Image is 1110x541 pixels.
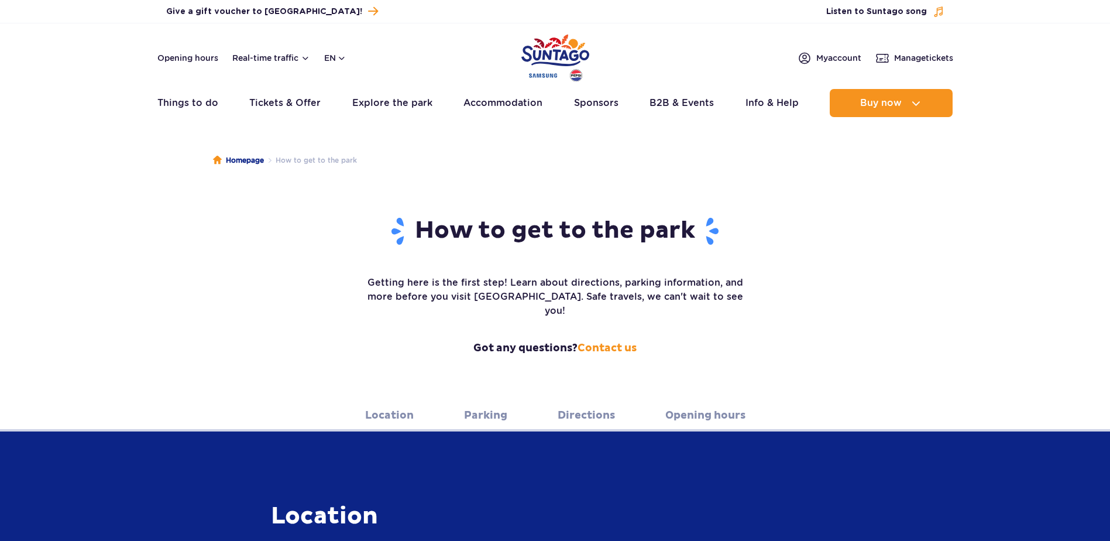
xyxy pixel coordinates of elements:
a: Opening hours [157,52,218,64]
strong: Got any questions? [365,341,745,355]
a: Location [365,399,414,432]
span: Listen to Suntago song [826,6,927,18]
a: Opening hours [665,399,745,432]
span: Give a gift voucher to [GEOGRAPHIC_DATA]! [166,6,362,18]
a: Info & Help [745,89,799,117]
a: B2B & Events [649,89,714,117]
span: My account [816,52,861,64]
button: Listen to Suntago song [826,6,944,18]
a: Give a gift voucher to [GEOGRAPHIC_DATA]! [166,4,378,19]
button: en [324,52,346,64]
a: Explore the park [352,89,432,117]
span: Buy now [860,98,902,108]
a: Parking [464,399,507,432]
h1: How to get to the park [365,216,745,246]
a: Myaccount [798,51,861,65]
a: Contact us [578,341,637,355]
a: Park of Poland [521,29,589,83]
a: Directions [558,399,615,432]
a: Things to do [157,89,218,117]
a: Tickets & Offer [249,89,321,117]
a: Sponsors [574,89,618,117]
a: Accommodation [463,89,542,117]
a: Managetickets [875,51,953,65]
h3: Location [271,502,622,531]
button: Buy now [830,89,953,117]
li: How to get to the park [264,155,357,166]
p: Getting here is the first step! Learn about directions, parking information, and more before you ... [365,276,745,318]
span: Manage tickets [894,52,953,64]
a: Homepage [213,155,264,166]
button: Real-time traffic [232,53,310,63]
